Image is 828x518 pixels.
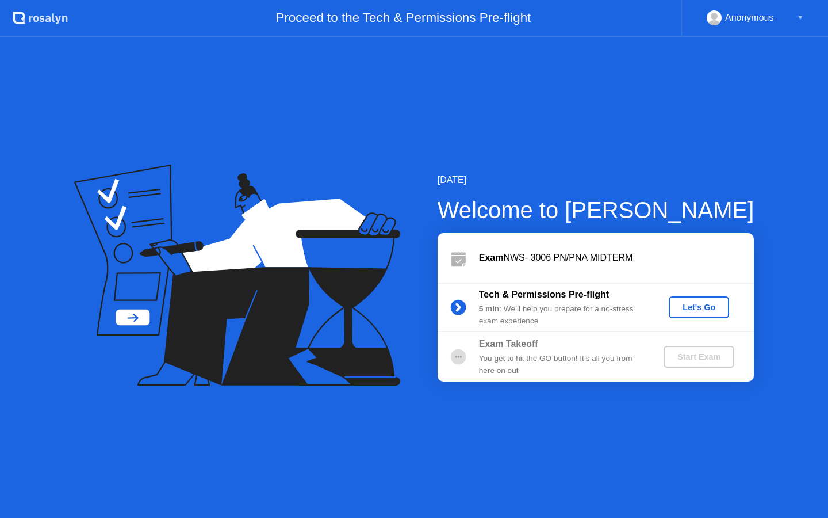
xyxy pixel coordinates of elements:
div: Welcome to [PERSON_NAME] [438,193,754,227]
b: Tech & Permissions Pre-flight [479,290,609,299]
div: Start Exam [668,352,730,361]
div: You get to hit the GO button! It’s all you from here on out [479,353,645,376]
div: Let's Go [673,303,724,312]
div: NWS- 3006 PN/PNA MIDTERM [479,251,754,265]
button: Start Exam [664,346,734,368]
div: [DATE] [438,173,754,187]
b: 5 min [479,304,500,313]
button: Let's Go [669,296,729,318]
b: Exam Takeoff [479,339,538,349]
div: ▼ [798,10,803,25]
div: : We’ll help you prepare for a no-stress exam experience [479,303,645,327]
b: Exam [479,253,504,262]
div: Anonymous [725,10,774,25]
